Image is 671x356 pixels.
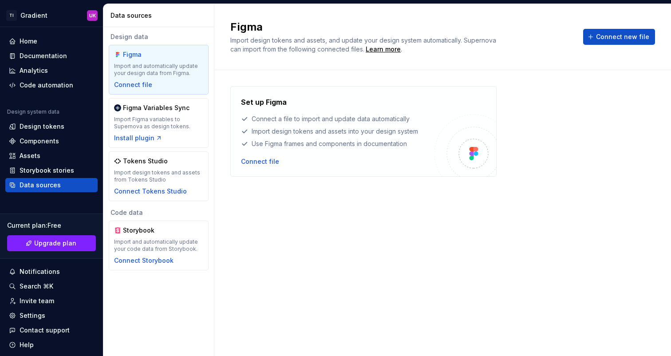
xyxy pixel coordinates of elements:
div: Figma [123,50,166,59]
span: Upgrade plan [34,239,76,248]
div: Import design tokens and assets into your design system [241,127,434,136]
a: Documentation [5,49,98,63]
div: UK [89,12,96,19]
a: Analytics [5,63,98,78]
div: Connect a file to import and update data automatically [241,115,434,123]
div: Contact support [20,326,70,335]
a: StorybookImport and automatically update your code data from Storybook.Connect Storybook [109,221,209,270]
button: Help [5,338,98,352]
div: Tokens Studio [123,157,168,166]
div: Data sources [20,181,61,190]
div: Help [20,340,34,349]
a: Learn more [366,45,401,54]
div: Analytics [20,66,48,75]
div: Gradient [20,11,47,20]
div: Code automation [20,81,73,90]
div: Components [20,137,59,146]
div: Current plan : Free [7,221,96,230]
a: Components [5,134,98,148]
div: Design system data [7,108,59,115]
div: Import and automatically update your design data from Figma. [114,63,203,77]
div: Design tokens [20,122,64,131]
a: Settings [5,309,98,323]
div: Figma Variables Sync [123,103,189,112]
div: Home [20,37,37,46]
button: Connect new file [583,29,655,45]
span: Import design tokens and assets, and update your design system automatically. Supernova can impor... [230,36,498,53]
button: Notifications [5,265,98,279]
button: Connect file [114,80,152,89]
div: Storybook [123,226,166,235]
div: Storybook stories [20,166,74,175]
button: Contact support [5,323,98,337]
a: Assets [5,149,98,163]
a: Design tokens [5,119,98,134]
div: Code data [109,208,209,217]
div: TI [6,10,17,21]
div: Search ⌘K [20,282,53,291]
div: Import design tokens and assets from Tokens Studio [114,169,203,183]
div: Notifications [20,267,60,276]
a: Home [5,34,98,48]
div: Assets [20,151,40,160]
a: Invite team [5,294,98,308]
div: Use Figma frames and components in documentation [241,139,434,148]
span: . [364,46,402,53]
div: Data sources [111,11,210,20]
button: Connect Tokens Studio [114,187,187,196]
a: Figma Variables SyncImport Figma variables to Supernova as design tokens.Install plugin [109,98,209,148]
div: Design data [109,32,209,41]
button: Upgrade plan [7,235,96,251]
a: Storybook stories [5,163,98,178]
a: Tokens StudioImport design tokens and assets from Tokens StudioConnect Tokens Studio [109,151,209,201]
a: Data sources [5,178,98,192]
span: Connect new file [596,32,649,41]
div: Import and automatically update your code data from Storybook. [114,238,203,253]
h2: Figma [230,20,572,34]
h4: Set up Figma [241,97,287,107]
button: TIGradientUK [2,6,101,25]
div: Import Figma variables to Supernova as design tokens. [114,116,203,130]
a: Code automation [5,78,98,92]
button: Connect file [241,157,279,166]
a: FigmaImport and automatically update your design data from Figma.Connect file [109,45,209,95]
div: Documentation [20,51,67,60]
div: Invite team [20,297,54,305]
button: Install plugin [114,134,162,142]
button: Connect Storybook [114,256,174,265]
div: Settings [20,311,45,320]
button: Search ⌘K [5,279,98,293]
